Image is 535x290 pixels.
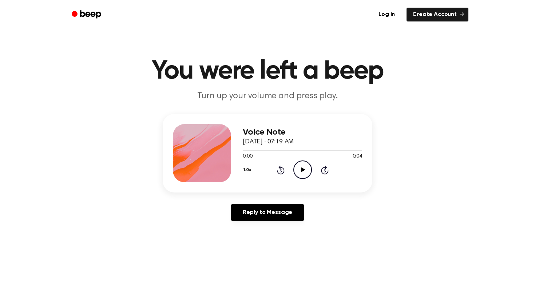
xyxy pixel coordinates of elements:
button: 1.0x [243,164,254,176]
p: Turn up your volume and press play. [128,90,407,102]
span: 0:04 [353,153,362,160]
a: Create Account [407,8,468,21]
span: [DATE] · 07:19 AM [243,139,294,145]
h1: You were left a beep [81,58,454,84]
a: Beep [67,8,108,22]
a: Log in [371,6,402,23]
a: Reply to Message [231,204,304,221]
h3: Voice Note [243,127,362,137]
span: 0:00 [243,153,252,160]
